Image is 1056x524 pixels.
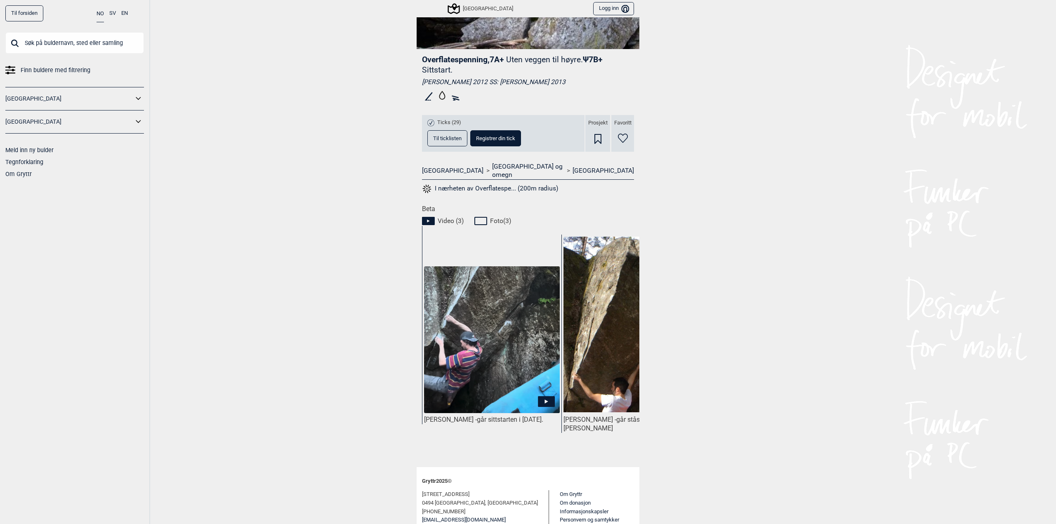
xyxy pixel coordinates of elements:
[5,64,144,76] a: Finn buldere med filtrering
[422,183,558,194] button: I nærheten av Overflatespe... (200m radius)
[560,508,608,515] a: Informasjonskapsler
[560,500,591,506] a: Om donasjon
[109,5,116,21] button: SV
[97,5,104,22] button: NO
[422,167,483,175] a: [GEOGRAPHIC_DATA]
[492,162,564,179] a: [GEOGRAPHIC_DATA] og omegn
[563,416,699,433] div: [PERSON_NAME] -
[5,93,133,105] a: [GEOGRAPHIC_DATA]
[422,162,634,179] nav: > >
[424,266,560,414] img: Anel pa Overflatespenning Ss
[560,517,619,523] a: Personvern og samtykker
[490,217,511,225] span: Foto ( 3 )
[438,217,464,225] span: Video ( 3 )
[422,55,603,75] span: Ψ 7B+
[449,4,513,14] div: [GEOGRAPHIC_DATA]
[121,5,128,21] button: EN
[563,416,675,432] p: går ståstarten. Foto: [PERSON_NAME]
[476,136,515,141] span: Registrer din tick
[422,55,504,64] span: Overflatespenning , 7A+
[477,416,543,423] span: går sittstarten i [DATE].
[5,5,43,21] a: Til forsiden
[5,171,32,177] a: Om Gryttr
[433,136,462,141] span: Til ticklisten
[21,64,90,76] span: Finn buldere med filtrering
[422,472,634,490] div: Gryttr 2025 ©
[424,416,560,424] div: [PERSON_NAME] -
[417,205,639,456] div: Beta
[5,147,54,153] a: Meld inn ny bulder
[422,490,469,499] span: [STREET_ADDRESS]
[560,491,582,497] a: Om Gryttr
[614,120,632,127] span: Favoritt
[593,2,634,16] button: Logg inn
[422,508,465,516] span: [PHONE_NUMBER]
[422,65,453,75] p: Sittstart.
[563,237,699,413] img: Alex pa Overflatespending 1
[437,119,461,126] span: Ticks (29)
[5,32,144,54] input: Søk på buldernavn, sted eller samling
[5,159,43,165] a: Tegnforklaring
[470,130,521,146] button: Registrer din tick
[506,55,583,64] p: Uten veggen til høyre.
[5,116,133,128] a: [GEOGRAPHIC_DATA]
[585,115,610,152] div: Prosjekt
[427,130,467,146] button: Til ticklisten
[422,499,538,508] span: 0494 [GEOGRAPHIC_DATA], [GEOGRAPHIC_DATA]
[573,167,634,175] a: [GEOGRAPHIC_DATA]
[422,78,634,86] div: [PERSON_NAME] 2012 SS: [PERSON_NAME] 2013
